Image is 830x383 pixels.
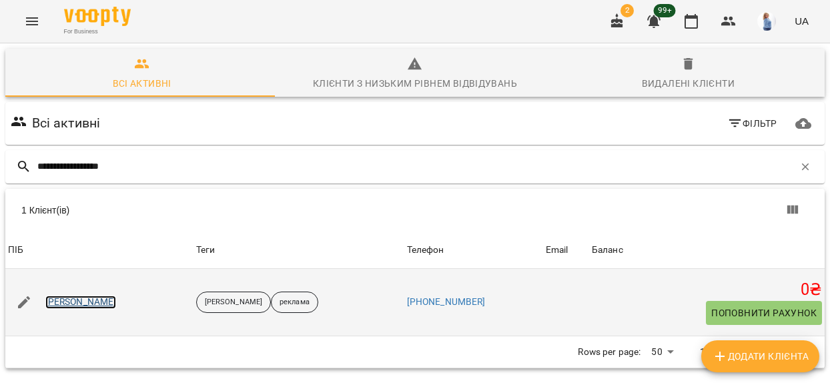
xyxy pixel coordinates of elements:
p: Rows per page: [578,346,641,359]
div: Теги [196,242,402,258]
p: реклама [280,297,310,308]
span: 2 [620,4,634,17]
span: Телефон [407,242,540,258]
span: Баланс [592,242,822,258]
div: Баланс [592,242,623,258]
span: Фільтр [727,115,777,131]
div: Table Toolbar [5,189,825,232]
button: Фільтр [722,111,783,135]
div: 1 Клієнт(ів) [21,204,423,217]
div: [PERSON_NAME] [196,292,271,313]
div: Телефон [407,242,444,258]
span: Додати клієнта [712,348,809,364]
span: UA [795,14,809,28]
div: Email [546,242,568,258]
div: реклама [271,292,318,313]
div: 50 [646,342,678,362]
button: Поповнити рахунок [706,301,822,325]
h5: 0 ₴ [592,280,822,300]
img: Voopty Logo [64,7,131,26]
div: Всі активні [113,75,171,91]
button: UA [789,9,814,33]
div: Sort [407,242,444,258]
p: 1-1 of 1 [700,346,732,359]
button: Показати колонки [777,194,809,226]
div: Sort [546,242,568,258]
div: Видалені клієнти [642,75,735,91]
span: 99+ [654,4,676,17]
span: Поповнити рахунок [711,305,817,321]
img: b38607bbce4ac937a050fa719d77eff5.jpg [757,12,776,31]
div: Sort [8,242,23,258]
div: Sort [592,242,623,258]
h6: Всі активні [32,113,101,133]
button: Додати клієнта [701,340,819,372]
div: Клієнти з низьким рівнем відвідувань [313,75,517,91]
a: [PHONE_NUMBER] [407,296,486,307]
button: Menu [16,5,48,37]
p: [PERSON_NAME] [205,297,262,308]
span: Email [546,242,586,258]
span: For Business [64,27,131,36]
span: ПІБ [8,242,191,258]
div: ПІБ [8,242,23,258]
a: [PERSON_NAME] [45,296,117,309]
